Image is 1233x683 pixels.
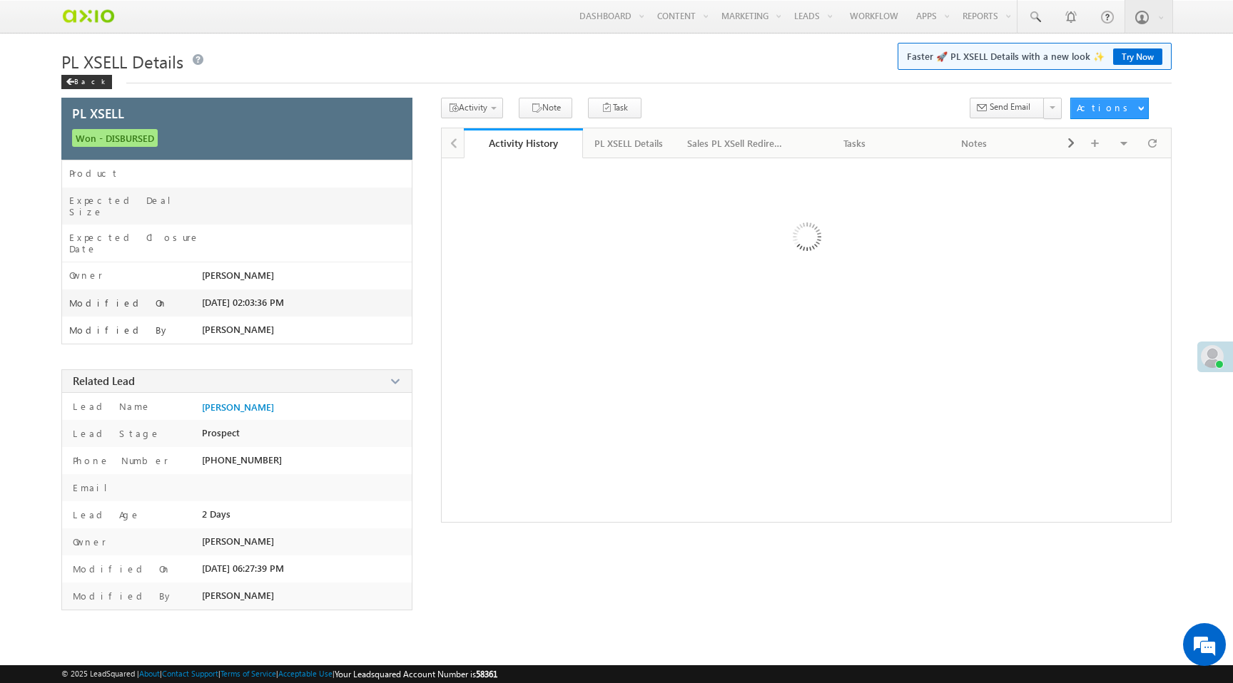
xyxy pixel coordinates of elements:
li: Sales PL XSell Redirection [676,128,796,157]
span: [DATE] 02:03:36 PM [202,297,284,308]
div: Documents [1046,135,1142,152]
button: Task [588,98,641,118]
label: Expected Closure Date [69,232,202,255]
img: Loading ... [732,165,880,313]
a: Acceptable Use [278,669,333,678]
a: Tasks [796,128,915,158]
label: Lead Name [69,400,151,413]
span: Prospect [202,427,240,438]
span: Faster 🚀 PL XSELL Details with a new look ✨ [907,49,1162,63]
span: [PERSON_NAME] [202,535,274,547]
div: Sales PL XSell Redirection [687,135,783,152]
span: [PERSON_NAME] [202,590,274,601]
span: Related Lead [73,374,135,388]
span: [PERSON_NAME] [202,324,274,335]
span: 58361 [476,669,497,679]
div: PL XSELL Details [594,135,663,152]
span: Send Email [990,101,1030,113]
a: PL XSELL Details [583,128,676,158]
div: Tasks [807,135,903,152]
span: Your Leadsquared Account Number is [335,669,497,679]
button: Note [519,98,572,118]
span: PL XSELL [72,107,124,120]
label: Owner [69,535,106,548]
a: Activity History [464,128,584,158]
span: [PHONE_NUMBER] [202,454,282,466]
div: Notes [927,135,1023,152]
label: Product [69,168,119,179]
span: © 2025 LeadSquared | | | | | [61,667,497,681]
div: Actions [1077,101,1133,114]
a: Terms of Service [220,669,276,678]
div: Back [61,75,112,89]
a: Sales PL XSell Redirection [676,128,796,158]
a: About [139,669,160,678]
span: 2 Days [202,508,230,520]
button: Send Email [970,98,1045,118]
label: Modified By [69,590,173,602]
label: Email [69,481,118,494]
label: Modified On [69,297,168,309]
a: [PERSON_NAME] [202,401,274,413]
a: Contact Support [162,669,218,678]
a: Try Now [1113,48,1162,65]
a: Documents [1035,128,1155,158]
label: Modified By [69,324,170,336]
span: Won - DISBURSED [72,129,158,147]
img: Custom Logo [61,4,115,29]
label: Expected Deal Size [69,195,202,217]
span: [PERSON_NAME] [202,269,274,281]
span: Activity [459,102,487,113]
label: Owner [69,269,103,281]
label: Lead Stage [69,427,161,440]
div: Activity History [475,136,573,150]
label: Lead Age [69,508,141,521]
a: Notes [915,128,1035,158]
button: Activity [441,98,503,118]
button: Actions [1070,98,1149,119]
label: Phone Number [69,454,168,467]
span: [DATE] 06:27:39 PM [202,563,284,574]
label: Modified On [69,563,171,575]
span: PL XSELL Details [61,50,183,73]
